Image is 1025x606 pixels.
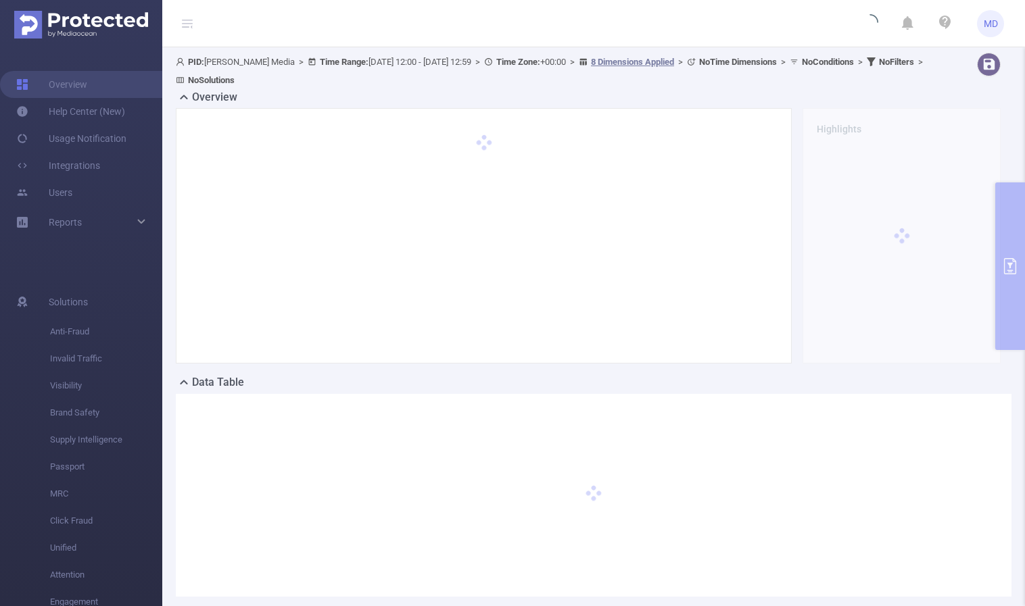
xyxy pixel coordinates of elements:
[496,57,540,67] b: Time Zone:
[176,57,188,66] i: icon: user
[176,57,927,85] span: [PERSON_NAME] Media [DATE] 12:00 - [DATE] 12:59 +00:00
[50,426,162,453] span: Supply Intelligence
[699,57,777,67] b: No Time Dimensions
[188,75,235,85] b: No Solutions
[50,561,162,588] span: Attention
[914,57,927,67] span: >
[674,57,687,67] span: >
[16,179,72,206] a: Users
[295,57,308,67] span: >
[50,318,162,345] span: Anti-Fraud
[49,217,82,228] span: Reports
[50,453,162,480] span: Passport
[192,89,237,105] h2: Overview
[14,11,148,39] img: Protected Media
[16,71,87,98] a: Overview
[50,399,162,426] span: Brand Safety
[16,98,125,125] a: Help Center (New)
[192,374,244,390] h2: Data Table
[49,209,82,236] a: Reports
[802,57,854,67] b: No Conditions
[854,57,867,67] span: >
[862,14,878,33] i: icon: loading
[50,345,162,372] span: Invalid Traffic
[320,57,368,67] b: Time Range:
[879,57,914,67] b: No Filters
[16,152,100,179] a: Integrations
[984,10,998,37] span: MD
[50,480,162,507] span: MRC
[471,57,484,67] span: >
[777,57,790,67] span: >
[50,507,162,534] span: Click Fraud
[50,534,162,561] span: Unified
[16,125,126,152] a: Usage Notification
[188,57,204,67] b: PID:
[50,372,162,399] span: Visibility
[49,288,88,315] span: Solutions
[591,57,674,67] u: 8 Dimensions Applied
[566,57,579,67] span: >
